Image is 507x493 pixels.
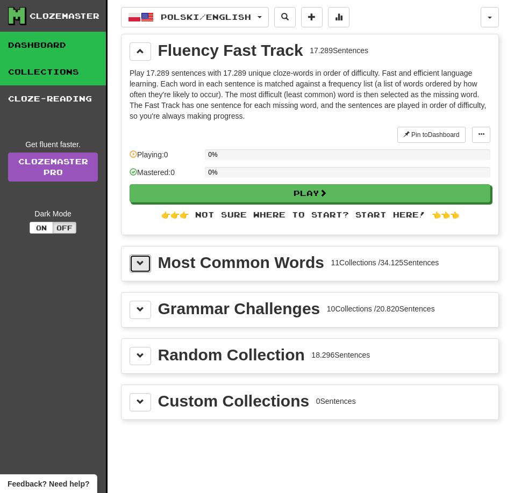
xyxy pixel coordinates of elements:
div: Playing: 0 [130,149,199,167]
div: 17.289 Sentences [310,45,368,56]
div: 11 Collections / 34.125 Sentences [331,257,439,268]
div: 18.296 Sentences [311,350,370,360]
button: Polski/English [121,7,269,27]
div: Custom Collections [158,393,310,409]
div: 10 Collections / 20.820 Sentences [327,303,435,314]
div: 👉👉👉 Not sure where to start? Start here! 👈👈👈 [130,209,490,220]
div: Random Collection [158,347,305,363]
span: Polski / English [161,12,251,21]
button: On [30,222,53,234]
button: Add sentence to collection [301,7,323,27]
p: Play 17.289 sentences with 17.289 unique cloze-words in order of difficulty. Fast and efficient l... [130,68,490,121]
button: Off [53,222,76,234]
div: Mastered: 0 [130,167,199,185]
div: 0 Sentences [316,396,356,407]
a: ClozemasterPro [8,153,98,182]
button: Play [130,184,490,202]
div: Dark Mode [8,208,98,219]
div: Get fluent faster. [8,139,98,150]
button: More stats [328,7,349,27]
button: Search sentences [274,7,296,27]
div: Fluency Fast Track [158,42,303,59]
div: Most Common Words [158,255,324,271]
span: Open feedback widget [8,479,89,489]
div: Grammar Challenges [158,301,320,317]
div: Clozemaster [30,11,99,21]
button: Pin toDashboard [397,127,466,143]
